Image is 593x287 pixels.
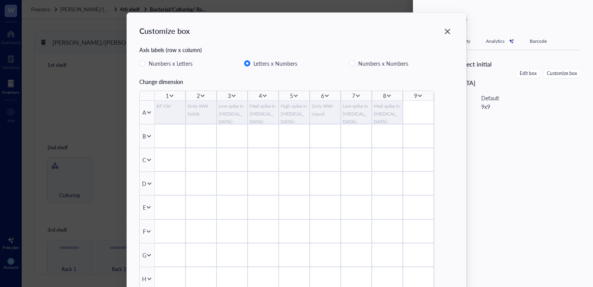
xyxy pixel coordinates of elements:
div: C [142,156,146,164]
div: F [143,227,146,236]
div: 6 [321,91,324,100]
div: B [142,132,146,140]
div: 4 [259,91,262,100]
div: Med spike in [MEDICAL_DATA]- Liquid [374,102,401,133]
span: Numbers x Numbers [355,59,411,68]
div: 9 [414,91,417,100]
div: G [142,251,146,259]
div: D [142,179,146,188]
div: 8 [383,91,386,100]
div: Low spike in [MEDICAL_DATA]- Solids [218,102,246,133]
div: Low spike in [MEDICAL_DATA]- Liquid [343,102,370,133]
div: 1 [166,91,169,100]
div: Customize box [139,25,190,36]
div: 7 [352,91,355,100]
span: Letters x Numbers [250,59,300,68]
div: KF Ctrl [156,102,184,110]
div: 3 [228,91,231,100]
div: Med spike in [MEDICAL_DATA]- Solids [250,102,277,133]
div: H [142,275,146,283]
div: Change dimension [139,77,454,86]
button: Close [441,25,454,38]
span: Close [441,27,454,36]
div: E [143,203,146,212]
div: Axis labels (row x column) [139,45,454,54]
div: High spike in [MEDICAL_DATA]- Solids [281,102,308,133]
div: Only WW Solids [187,102,215,118]
div: 5 [290,91,293,100]
span: Numbers x Letters [146,59,196,68]
div: 2 [197,91,200,100]
div: A [142,108,146,117]
div: Only WW- Liquid [312,102,339,118]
